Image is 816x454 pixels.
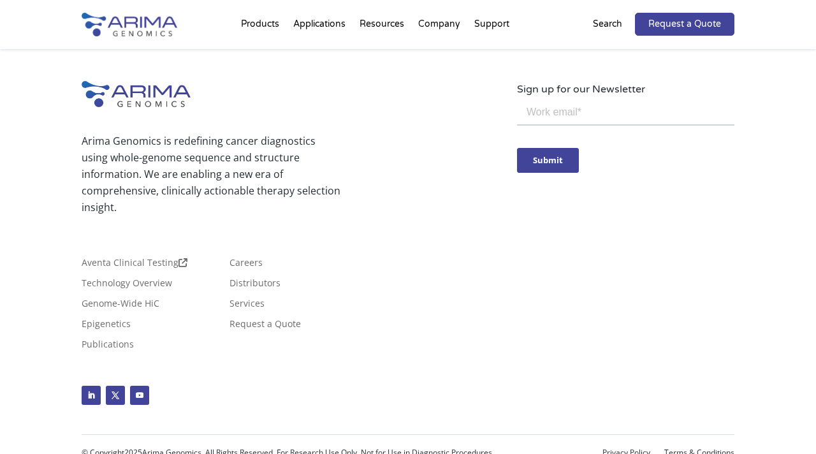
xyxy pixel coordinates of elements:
iframe: Form 0 [517,98,734,181]
a: Follow on LinkedIn [82,386,101,405]
img: Arima-Genomics-logo [82,13,177,36]
iframe: Chat Widget [752,393,816,454]
a: Careers [229,258,263,272]
a: Genome-Wide HiC [82,299,159,313]
a: Distributors [229,279,280,293]
a: Technology Overview [82,279,172,293]
a: Request a Quote [635,13,734,36]
img: Arima-Genomics-logo [82,81,191,108]
p: Arima Genomics is redefining cancer diagnostics using whole-genome sequence and structure informa... [82,133,343,216]
a: Services [229,299,265,313]
a: Epigenetics [82,319,131,333]
a: Request a Quote [229,319,301,333]
a: Aventa Clinical Testing [82,258,187,272]
a: Follow on X [106,386,125,405]
p: Search [593,16,622,33]
p: Sign up for our Newsletter [517,81,734,98]
a: Follow on Youtube [130,386,149,405]
a: Publications [82,340,134,354]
